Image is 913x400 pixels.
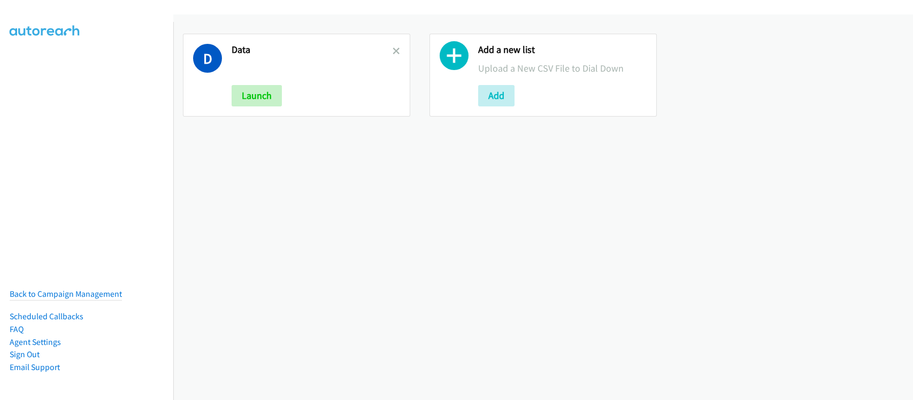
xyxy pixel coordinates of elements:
h1: D [193,44,222,73]
a: Back to Campaign Management [10,289,122,299]
a: Scheduled Callbacks [10,311,83,321]
h2: Data [232,44,393,56]
button: Launch [232,85,282,106]
p: Upload a New CSV File to Dial Down [478,61,647,75]
a: Email Support [10,362,60,372]
a: Sign Out [10,349,40,359]
button: Add [478,85,515,106]
h2: Add a new list [478,44,647,56]
a: FAQ [10,324,24,334]
a: Agent Settings [10,337,61,347]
